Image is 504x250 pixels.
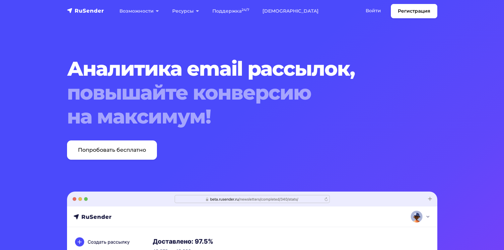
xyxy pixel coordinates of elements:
[113,4,166,18] a: Возможности
[242,8,249,12] sup: 24/7
[67,7,104,14] img: RuSender
[67,57,406,128] h1: Аналитика email рассылок,
[206,4,256,18] a: Поддержка24/7
[67,140,157,160] a: Попробовать бесплатно
[391,4,437,18] a: Регистрация
[256,4,325,18] a: [DEMOGRAPHIC_DATA]
[359,4,388,18] a: Войти
[67,81,406,128] span: повышайте конверсию на максимум!
[166,4,206,18] a: Ресурсы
